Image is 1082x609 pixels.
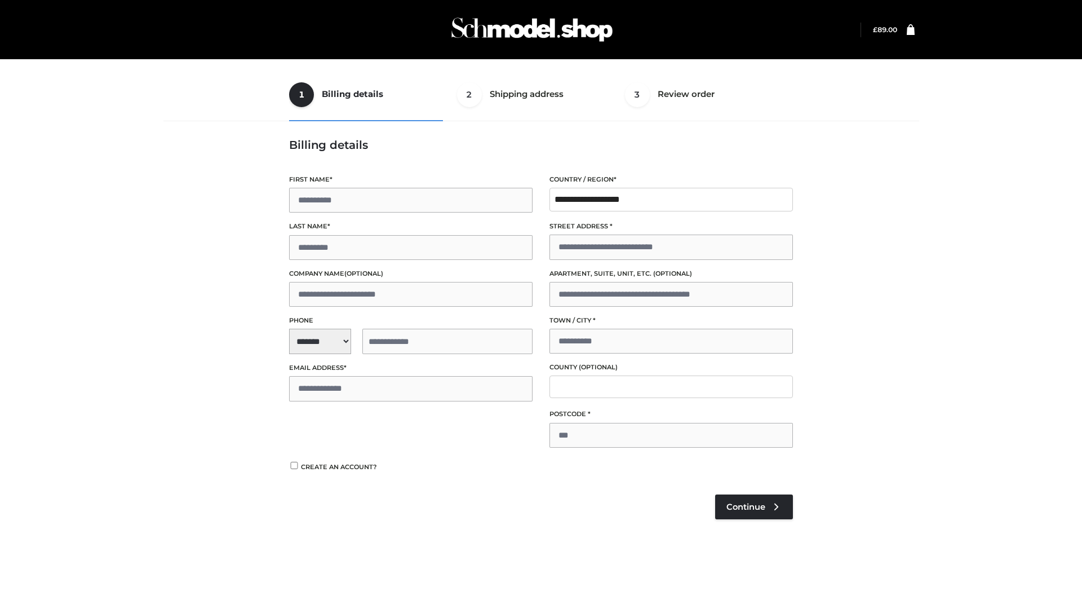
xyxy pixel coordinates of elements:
[653,270,692,277] span: (optional)
[549,268,793,279] label: Apartment, suite, unit, etc.
[289,363,533,373] label: Email address
[549,174,793,185] label: Country / Region
[289,174,533,185] label: First name
[549,315,793,326] label: Town / City
[301,463,377,471] span: Create an account?
[549,409,793,420] label: Postcode
[873,25,897,34] a: £89.00
[289,138,793,152] h3: Billing details
[549,362,793,373] label: County
[289,462,299,469] input: Create an account?
[344,270,383,277] span: (optional)
[726,502,765,512] span: Continue
[873,25,877,34] span: £
[289,221,533,232] label: Last name
[289,315,533,326] label: Phone
[289,268,533,279] label: Company name
[873,25,897,34] bdi: 89.00
[447,7,617,52] img: Schmodel Admin 964
[579,363,618,371] span: (optional)
[549,221,793,232] label: Street address
[715,495,793,519] a: Continue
